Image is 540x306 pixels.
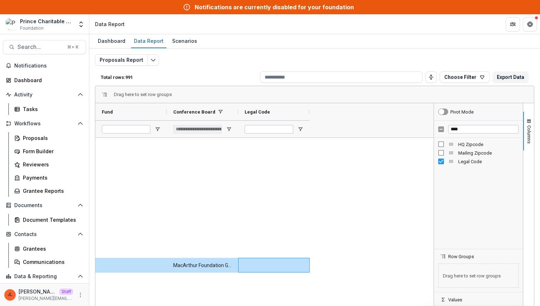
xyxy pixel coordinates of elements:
span: Activity [14,92,75,98]
button: Open entity switcher [76,17,86,31]
div: Data Report [131,36,166,46]
span: Row Groups [448,254,474,259]
span: Values [448,297,462,302]
span: Conference Board [173,109,215,115]
button: Open Workflows [3,118,86,129]
a: Reviewers [11,159,86,170]
div: Document Templates [23,216,80,224]
a: Scenarios [169,34,200,48]
div: HQ Zipcode Column [434,140,523,149]
div: Grantees [23,245,80,252]
button: Open Activity [3,89,86,100]
span: Fund [102,109,113,115]
a: Proposals [11,132,86,144]
button: Choose Filter [440,71,490,83]
span: Search... [17,44,63,50]
p: [PERSON_NAME] [19,288,56,295]
button: Notifications [3,60,86,71]
a: Payments [11,172,86,184]
a: Document Templates [11,214,86,226]
div: Payments [23,174,80,181]
div: Column List 3 Columns [434,140,523,166]
button: Search... [3,40,86,54]
a: Grantee Reports [11,185,86,197]
span: Workflows [14,121,75,127]
button: Proposals Report [95,54,148,66]
button: Get Help [523,17,537,31]
a: Data Report [131,34,166,48]
div: Form Builder [23,147,80,155]
button: Partners [506,17,520,31]
input: Fund Filter Input [102,125,150,134]
span: HQ Zipcode [458,142,519,147]
input: Legal Code Filter Input [245,125,293,134]
button: Open Data & Reporting [3,271,86,282]
div: Jeanne Locker [7,292,12,297]
nav: breadcrumb [92,19,127,29]
button: Open Filter Menu [297,126,303,132]
a: Grantees [11,243,86,255]
div: Dashboard [14,76,80,84]
span: MacArthur Foundation Grant [173,258,232,273]
button: Open Filter Menu [226,126,232,132]
div: Row Groups [114,92,172,97]
div: Reviewers [23,161,80,168]
div: Notifications are currently disabled for your foundation [195,3,354,11]
div: Tasks [23,105,80,113]
div: Grantee Reports [23,187,80,195]
span: Legal Code [245,109,270,115]
div: Communications [23,258,80,266]
span: Data & Reporting [14,274,75,280]
span: Columns [526,125,532,144]
button: Export Data [492,71,529,83]
span: Documents [14,202,75,209]
span: Notifications [14,63,83,69]
a: Communications [11,256,86,268]
button: Edit selected report [147,54,159,66]
span: Contacts [14,231,75,237]
span: Mailing Zipcode [458,150,519,156]
a: Form Builder [11,145,86,157]
button: Toggle auto height [425,71,437,83]
img: Prince Charitable Trusts [6,19,17,30]
p: [PERSON_NAME][EMAIL_ADDRESS][DOMAIN_NAME] [19,295,73,302]
span: Legal Code [458,159,519,164]
div: ⌘ + K [66,43,80,51]
div: Proposals [23,134,80,142]
div: Prince Charitable Trusts [20,17,73,25]
p: Staff [59,289,73,295]
a: Dashboard [95,34,128,48]
div: Legal Code Column [434,157,523,166]
span: Foundation [20,25,44,31]
button: More [76,291,85,299]
div: Pivot Mode [450,109,474,115]
div: Row Groups [434,259,523,292]
div: Data Report [95,20,125,28]
div: Scenarios [169,36,200,46]
button: Open Filter Menu [155,126,160,132]
p: Total rows: 991 [101,75,257,80]
span: Drag here to set row groups [438,264,519,288]
a: Tasks [11,103,86,115]
input: Filter Columns Input [448,125,519,134]
button: Open Documents [3,200,86,211]
button: Open Contacts [3,229,86,240]
a: Dashboard [3,74,86,86]
span: Drag here to set row groups [114,92,172,97]
div: Mailing Zipcode Column [434,149,523,157]
div: Dashboard [95,36,128,46]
